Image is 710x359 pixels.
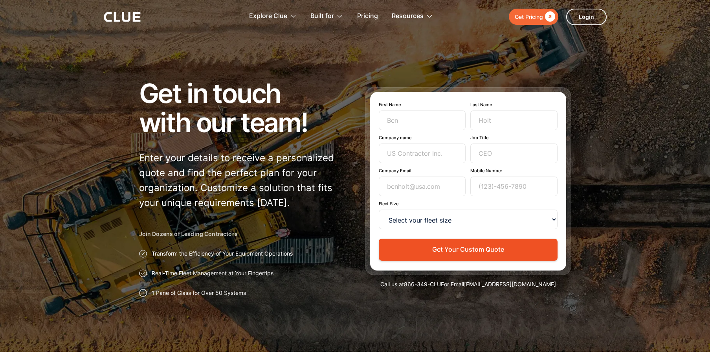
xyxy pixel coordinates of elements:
[139,269,147,277] img: Approval checkmark icon
[152,250,293,258] p: Transform the Efficiency of Your Equipment Operations
[310,4,343,29] div: Built for
[139,151,345,210] p: Enter your details to receive a personalized quote and find the perfect plan for your organizatio...
[379,168,466,173] label: Company Email
[357,4,378,29] a: Pricing
[392,4,433,29] div: Resources
[249,4,297,29] div: Explore Clue
[379,110,466,130] input: Ben
[379,135,466,140] label: Company name
[470,102,558,107] label: Last Name
[543,12,555,22] div: 
[310,4,334,29] div: Built for
[470,144,558,163] input: CEO
[470,135,558,140] label: Job Title
[139,289,147,297] img: Approval checkmark icon
[379,102,466,107] label: First Name
[152,289,246,297] p: 1 Pane of Glass for Over 50 Systems
[139,250,147,258] img: Approval checkmark icon
[509,9,558,25] a: Get Pricing
[470,110,558,130] input: Holt
[379,201,558,206] label: Fleet Size
[139,79,345,137] h1: Get in touch with our team!
[379,177,466,196] input: benholt@usa.com
[365,280,571,288] div: Call us at or Email
[379,144,466,163] input: US Contractor Inc.
[379,239,558,260] button: Get Your Custom Quote
[515,12,543,22] div: Get Pricing
[470,168,558,173] label: Mobile Number
[392,4,424,29] div: Resources
[566,9,607,25] a: Login
[470,177,558,196] input: (123)-456-7890
[404,281,444,287] a: 866-349-CLUE
[464,281,556,287] a: [EMAIL_ADDRESS][DOMAIN_NAME]
[152,269,273,277] p: Real-Time Fleet Management at Your Fingertips
[249,4,287,29] div: Explore Clue
[139,230,345,238] h2: Join Dozens of Leading Contractors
